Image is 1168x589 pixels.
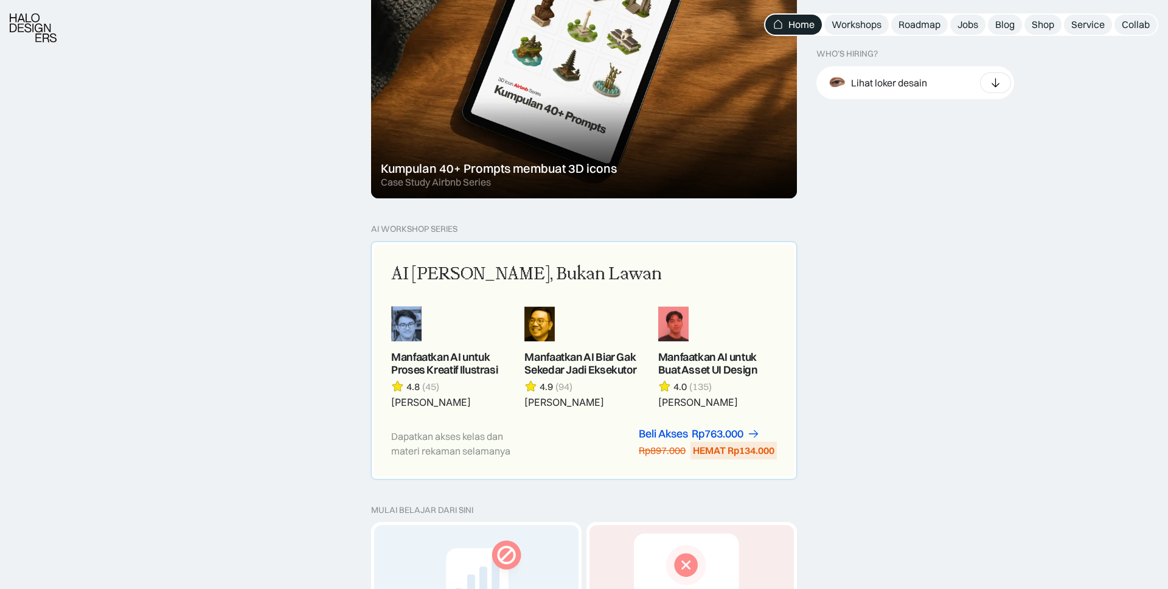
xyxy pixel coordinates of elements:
[832,18,881,31] div: Workshops
[788,18,815,31] div: Home
[692,428,743,441] div: Rp763.000
[899,18,940,31] div: Roadmap
[639,444,686,457] div: Rp897.000
[995,18,1015,31] div: Blog
[1071,18,1105,31] div: Service
[765,15,822,35] a: Home
[851,76,927,89] div: Lihat loker desain
[391,262,662,287] div: AI [PERSON_NAME], Bukan Lawan
[1122,18,1150,31] div: Collab
[1024,15,1062,35] a: Shop
[371,224,457,234] div: AI Workshop Series
[639,428,688,441] div: Beli Akses
[824,15,889,35] a: Workshops
[1032,18,1054,31] div: Shop
[1114,15,1157,35] a: Collab
[958,18,978,31] div: Jobs
[391,429,529,458] div: Dapatkan akses kelas dan materi rekaman selamanya
[371,505,797,515] div: MULAI BELAJAR DARI SINI
[891,15,948,35] a: Roadmap
[950,15,985,35] a: Jobs
[1064,15,1112,35] a: Service
[693,444,774,457] div: HEMAT Rp134.000
[988,15,1022,35] a: Blog
[639,428,760,441] a: Beli AksesRp763.000
[816,49,878,59] div: WHO’S HIRING?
